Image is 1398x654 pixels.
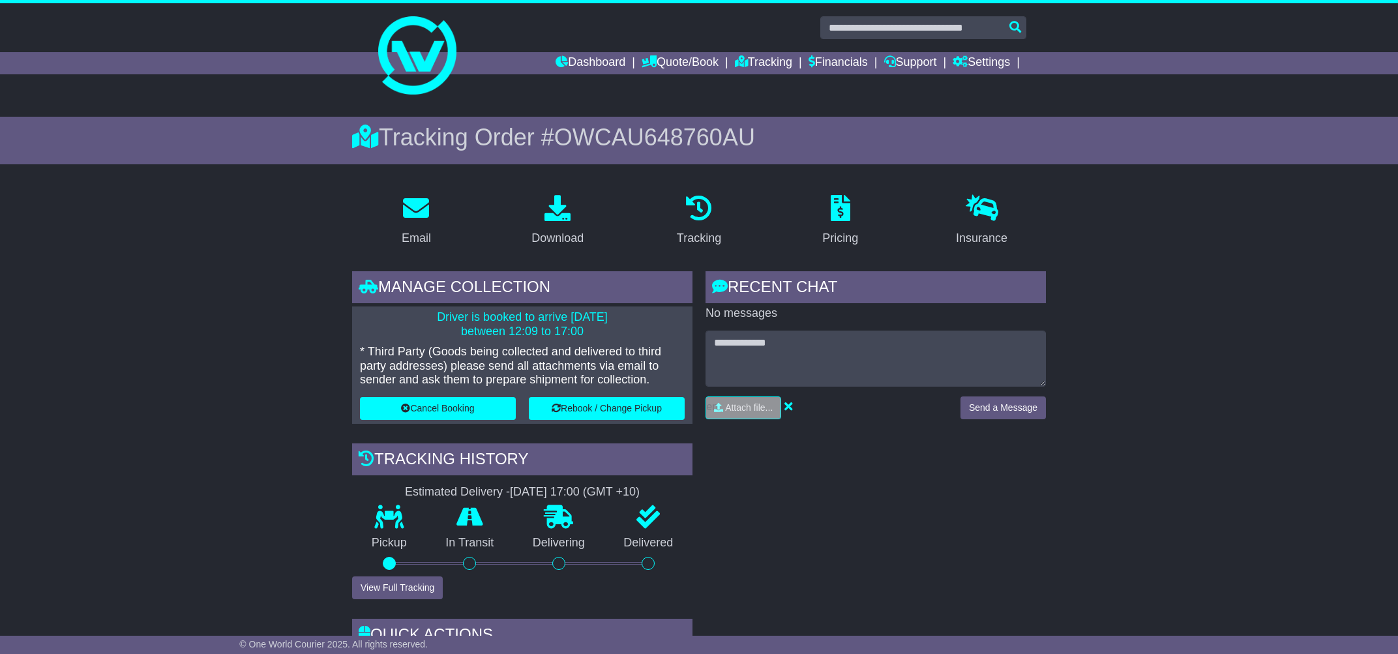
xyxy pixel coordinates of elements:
[426,536,514,550] p: In Transit
[668,190,730,252] a: Tracking
[884,52,937,74] a: Support
[531,230,584,247] div: Download
[956,230,1007,247] div: Insurance
[402,230,431,247] div: Email
[554,124,755,151] span: OWCAU648760AU
[393,190,439,252] a: Email
[529,397,685,420] button: Rebook / Change Pickup
[352,536,426,550] p: Pickup
[523,190,592,252] a: Download
[677,230,721,247] div: Tracking
[510,485,640,499] div: [DATE] 17:00 (GMT +10)
[360,397,516,420] button: Cancel Booking
[706,306,1046,321] p: No messages
[822,230,858,247] div: Pricing
[352,271,692,306] div: Manage collection
[809,52,868,74] a: Financials
[352,485,692,499] div: Estimated Delivery -
[814,190,867,252] a: Pricing
[239,639,428,649] span: © One World Courier 2025. All rights reserved.
[735,52,792,74] a: Tracking
[513,536,604,550] p: Delivering
[352,123,1046,151] div: Tracking Order #
[953,52,1010,74] a: Settings
[352,576,443,599] button: View Full Tracking
[360,345,685,387] p: * Third Party (Goods being collected and delivered to third party addresses) please send all atta...
[360,310,685,338] p: Driver is booked to arrive [DATE] between 12:09 to 17:00
[352,619,692,654] div: Quick Actions
[706,271,1046,306] div: RECENT CHAT
[556,52,625,74] a: Dashboard
[960,396,1046,419] button: Send a Message
[352,443,692,479] div: Tracking history
[604,536,693,550] p: Delivered
[642,52,719,74] a: Quote/Book
[947,190,1016,252] a: Insurance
